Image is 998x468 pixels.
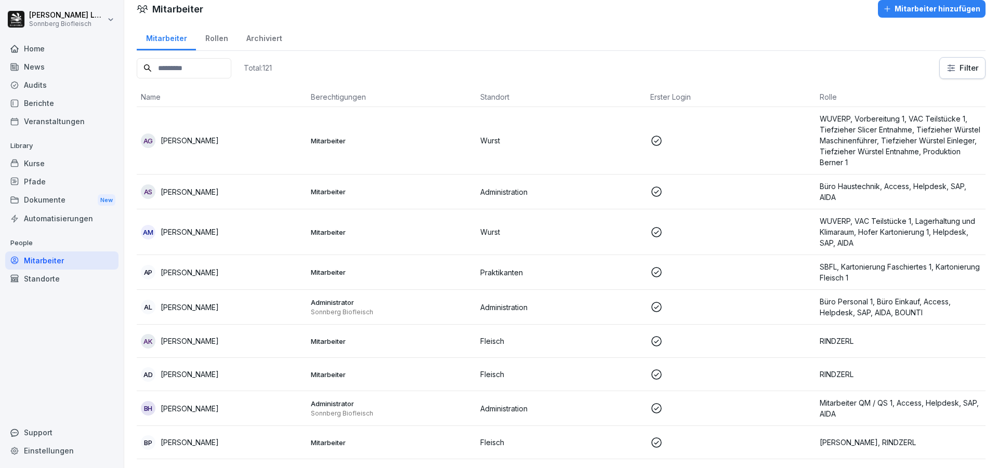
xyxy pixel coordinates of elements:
[646,87,816,107] th: Erster Login
[161,403,219,414] p: [PERSON_NAME]
[480,267,642,278] p: Praktikanten
[820,261,981,283] p: SBFL, Kartonierung Faschiertes 1, Kartonierung Fleisch 1
[820,397,981,419] p: Mitarbeiter QM / QS 1, Access, Helpdesk, SAP, AIDA
[161,267,219,278] p: [PERSON_NAME]
[161,186,219,197] p: [PERSON_NAME]
[311,308,472,316] p: Sonnberg Biofleisch
[5,191,119,210] div: Dokumente
[5,235,119,251] p: People
[5,191,119,210] a: DokumenteNew
[161,226,219,237] p: [PERSON_NAME]
[946,63,979,73] div: Filter
[141,265,155,279] div: AP
[196,24,237,50] a: Rollen
[311,228,472,237] p: Mitarbeiter
[820,113,981,168] p: WUVERP, Vorbereitung 1, VAC Teilstücke 1, Tiefzieher Slicer Entnahme, Tiefzieher Würstel Maschine...
[480,186,642,197] p: Administration
[480,336,642,346] p: Fleisch
[820,369,981,380] p: RINDZERL
[161,135,219,146] p: [PERSON_NAME]
[311,298,472,307] p: Administrator
[311,438,472,447] p: Mitarbeiter
[820,181,981,203] p: Büro Haustechnik, Access, Helpdesk, SAP, AIDA
[5,251,119,270] a: Mitarbeiter
[244,63,272,73] p: Total: 121
[311,399,472,408] p: Administrator
[29,11,105,20] p: [PERSON_NAME] Lumetsberger
[307,87,477,107] th: Berechtigungen
[161,369,219,380] p: [PERSON_NAME]
[480,226,642,237] p: Wurst
[5,39,119,58] a: Home
[29,20,105,28] p: Sonnberg Biofleisch
[816,87,986,107] th: Rolle
[137,87,307,107] th: Name
[141,401,155,416] div: BH
[480,135,642,146] p: Wurst
[161,437,219,448] p: [PERSON_NAME]
[820,216,981,248] p: WUVERP, VAC Teilstücke 1, Lagerhaltung und Klimaraum, Hofer Kartonierung 1, Helpdesk, SAP, AIDA
[311,268,472,277] p: Mitarbeiter
[311,409,472,418] p: Sonnberg Biofleisch
[480,302,642,313] p: Administration
[480,437,642,448] p: Fleisch
[161,302,219,313] p: [PERSON_NAME]
[883,3,980,15] div: Mitarbeiter hinzufügen
[5,423,119,442] div: Support
[141,435,155,450] div: BP
[5,138,119,154] p: Library
[5,58,119,76] a: News
[5,76,119,94] a: Audits
[5,270,119,288] a: Standorte
[480,369,642,380] p: Fleisch
[141,334,155,349] div: AK
[820,437,981,448] p: [PERSON_NAME], RINDZERL
[5,442,119,460] a: Einstellungen
[141,133,155,148] div: AG
[820,336,981,346] p: RINDZERL
[940,58,985,78] button: Filter
[141,367,155,382] div: AD
[237,24,291,50] a: Archiviert
[820,296,981,318] p: Büro Personal 1, Büro Einkauf, Access, Helpdesk, SAP, AIDA, BOUNTI
[98,194,115,206] div: New
[476,87,646,107] th: Standort
[311,136,472,145] p: Mitarbeiter
[480,403,642,414] p: Administration
[161,336,219,346] p: [PERSON_NAME]
[141,184,155,199] div: AS
[5,154,119,172] a: Kurse
[5,94,119,112] a: Berichte
[5,172,119,191] a: Pfade
[137,24,196,50] a: Mitarbeiter
[311,337,472,346] p: Mitarbeiter
[311,187,472,196] p: Mitarbeiter
[5,112,119,130] a: Veranstaltungen
[152,2,203,16] h1: Mitarbeiter
[5,209,119,228] a: Automatisierungen
[141,300,155,314] div: AL
[311,370,472,379] p: Mitarbeiter
[141,225,155,239] div: AM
